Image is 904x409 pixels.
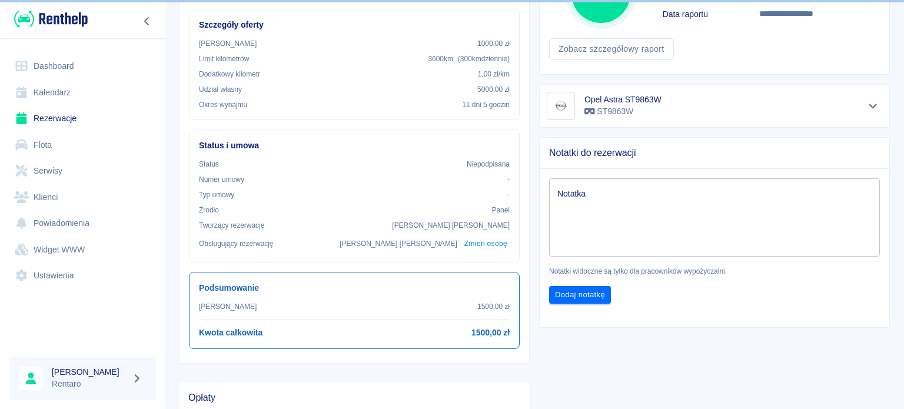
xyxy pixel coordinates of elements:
p: Udział własny [199,84,242,95]
p: [PERSON_NAME] [199,301,257,312]
a: Klienci [9,184,156,211]
p: [PERSON_NAME] [PERSON_NAME] [392,220,510,231]
button: Zmień osobę [462,235,510,252]
p: 1,00 zł /km [478,69,510,79]
button: Dodaj notatkę [549,286,611,304]
a: Ustawienia [9,262,156,289]
span: Notatki do rezerwacji [549,147,880,159]
a: Dashboard [9,53,156,79]
h6: Opel Astra ST9863W [584,94,662,105]
p: 1000,00 zł [477,38,510,49]
span: Opłaty [188,392,520,404]
p: Żrodło [199,205,219,215]
p: Tworzący rezerwację [199,220,264,231]
p: Rentaro [52,378,127,390]
p: ST9863W [584,105,662,118]
a: Powiadomienia [9,210,156,237]
p: Typ umowy [199,189,234,200]
p: [PERSON_NAME] [199,38,257,49]
p: Panel [492,205,510,215]
p: Obsługujący rezerwację [199,238,274,249]
p: 1500,00 zł [477,301,510,312]
h6: Kwota całkowita [199,327,262,339]
p: [PERSON_NAME] [PERSON_NAME] [340,238,457,249]
a: Rezerwacje [9,105,156,132]
p: Niepodpisana [467,159,510,169]
p: Numer umowy [199,174,244,185]
h6: Data raportu [663,8,760,20]
a: Widget WWW [9,237,156,263]
p: Status [199,159,219,169]
p: 5000,00 zł [477,84,510,95]
button: Pokaż szczegóły [863,98,883,114]
img: Renthelp logo [14,9,88,29]
a: Zobacz szczegółowy raport [549,38,674,60]
span: ( 300 km dziennie ) [458,55,510,63]
h6: [PERSON_NAME] [52,366,127,378]
p: 11 dni 5 godzin [462,99,510,110]
p: Dodatkowy kilometr [199,69,260,79]
a: Renthelp logo [9,9,88,29]
p: Okres wynajmu [199,99,247,110]
p: - [507,189,510,200]
button: Zwiń nawigację [138,14,156,29]
h6: Szczegóły oferty [199,19,510,31]
h6: Status i umowa [199,139,510,152]
img: Image [549,94,573,118]
p: 3600 km [428,54,510,64]
h6: Podsumowanie [199,282,510,294]
p: Notatki widoczne są tylko dla pracowników wypożyczalni. [549,266,880,277]
p: - [507,174,510,185]
a: Flota [9,132,156,158]
a: Kalendarz [9,79,156,106]
a: Serwisy [9,158,156,184]
p: Limit kilometrów [199,54,249,64]
h6: 1500,00 zł [471,327,510,339]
